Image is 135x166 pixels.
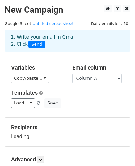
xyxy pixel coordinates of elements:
a: Daily emails left: 50 [89,21,130,26]
div: 1. Write your email in Gmail 2. Click [6,34,129,48]
h5: Variables [11,64,63,71]
div: Loading... [11,124,124,140]
h2: New Campaign [5,5,130,15]
h5: Email column [72,64,124,71]
button: Save [44,98,61,108]
small: Google Sheet: [5,21,74,26]
span: Send [28,41,45,48]
a: Copy/paste... [11,74,49,83]
a: Untitled spreadsheet [32,21,74,26]
h5: Recipients [11,124,124,131]
h5: Advanced [11,156,124,163]
a: Templates [11,89,38,96]
a: Load... [11,98,35,108]
span: Daily emails left: 50 [89,20,130,27]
